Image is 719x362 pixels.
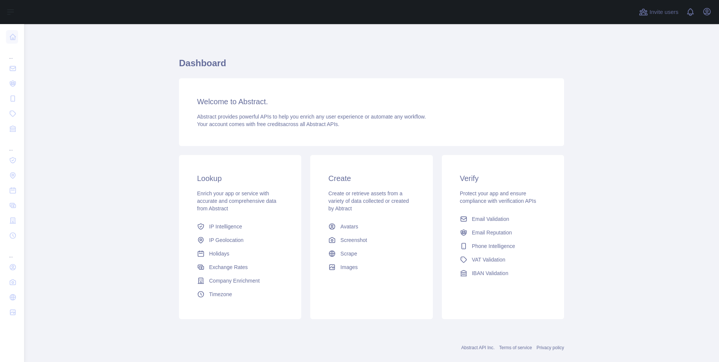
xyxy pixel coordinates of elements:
span: Your account comes with across all Abstract APIs. [197,121,339,127]
span: VAT Validation [472,256,505,263]
a: Screenshot [325,233,417,247]
span: Email Reputation [472,229,512,236]
a: Scrape [325,247,417,260]
span: Create or retrieve assets from a variety of data collected or created by Abtract [328,190,409,211]
span: Abstract provides powerful APIs to help you enrich any user experience or automate any workflow. [197,114,426,120]
span: Timezone [209,291,232,298]
span: Invite users [649,8,678,17]
span: IP Intelligence [209,223,242,230]
span: Holidays [209,250,229,257]
button: Invite users [637,6,680,18]
span: IBAN Validation [472,269,508,277]
span: Exchange Rates [209,263,248,271]
a: Company Enrichment [194,274,286,287]
a: Email Validation [457,212,549,226]
span: free credits [257,121,283,127]
span: IP Geolocation [209,236,244,244]
span: Scrape [340,250,357,257]
div: ... [6,244,18,259]
h1: Dashboard [179,57,564,75]
span: Phone Intelligence [472,242,515,250]
a: VAT Validation [457,253,549,266]
a: Phone Intelligence [457,239,549,253]
span: Images [340,263,358,271]
a: IBAN Validation [457,266,549,280]
span: Protect your app and ensure compliance with verification APIs [460,190,536,204]
h3: Lookup [197,173,283,184]
a: IP Intelligence [194,220,286,233]
span: Screenshot [340,236,367,244]
span: Email Validation [472,215,509,223]
a: Timezone [194,287,286,301]
a: Abstract API Inc. [461,345,495,350]
div: ... [6,137,18,152]
div: ... [6,45,18,60]
h3: Create [328,173,414,184]
a: Holidays [194,247,286,260]
span: Company Enrichment [209,277,260,284]
span: Avatars [340,223,358,230]
a: Privacy policy [537,345,564,350]
a: Terms of service [499,345,532,350]
a: Exchange Rates [194,260,286,274]
h3: Welcome to Abstract. [197,96,546,107]
a: Images [325,260,417,274]
a: Avatars [325,220,417,233]
a: Email Reputation [457,226,549,239]
h3: Verify [460,173,546,184]
span: Enrich your app or service with accurate and comprehensive data from Abstract [197,190,276,211]
a: IP Geolocation [194,233,286,247]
